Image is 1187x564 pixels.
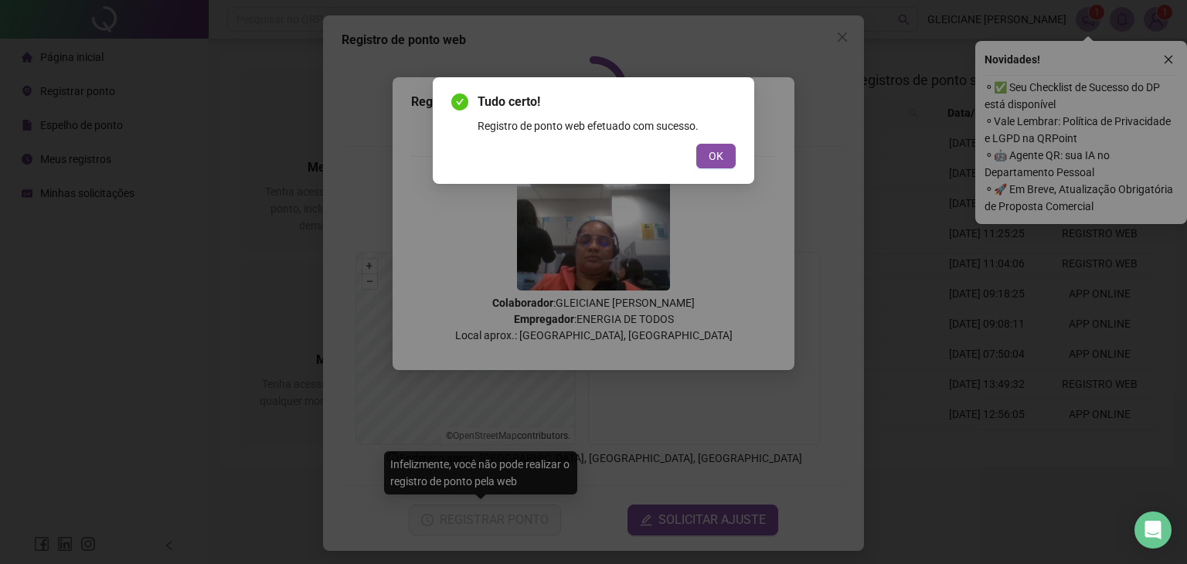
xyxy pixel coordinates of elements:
span: Tudo certo! [478,93,736,111]
div: Open Intercom Messenger [1134,511,1172,549]
span: OK [709,148,723,165]
div: Registro de ponto web efetuado com sucesso. [478,117,736,134]
span: check-circle [451,93,468,110]
button: OK [696,144,736,168]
